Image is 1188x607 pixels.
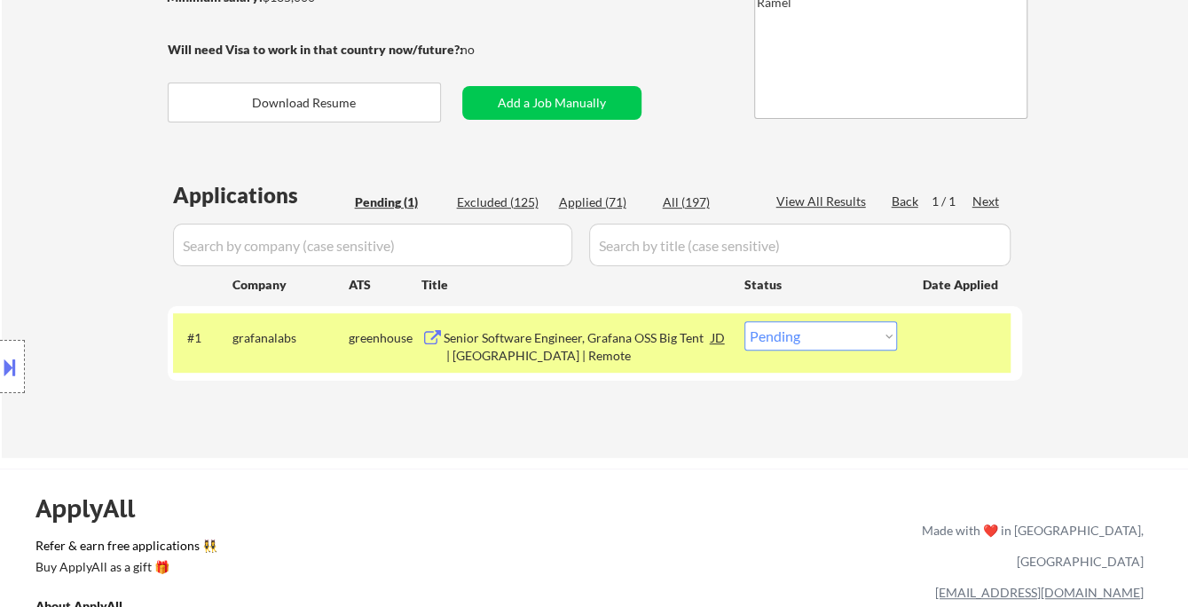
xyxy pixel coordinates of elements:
div: Applied (71) [559,193,648,211]
div: Date Applied [923,276,1001,294]
div: greenhouse [349,329,421,347]
div: ATS [349,276,421,294]
div: JD [710,321,728,353]
div: Excluded (125) [457,193,546,211]
strong: Will need Visa to work in that country now/future?: [168,42,463,57]
button: Add a Job Manually [462,86,641,120]
input: Search by company (case sensitive) [173,224,572,266]
div: 1 / 1 [932,193,972,210]
div: Made with ❤️ in [GEOGRAPHIC_DATA], [GEOGRAPHIC_DATA] [915,515,1144,577]
div: View All Results [776,193,871,210]
input: Search by title (case sensitive) [589,224,1011,266]
div: Pending (1) [355,193,444,211]
div: All (197) [663,193,751,211]
button: Download Resume [168,83,441,122]
a: [EMAIL_ADDRESS][DOMAIN_NAME] [935,585,1144,600]
div: Status [744,268,897,300]
div: no [460,41,511,59]
div: Title [421,276,728,294]
div: Back [892,193,920,210]
div: Next [972,193,1001,210]
div: Senior Software Engineer, Grafana OSS Big Tent | [GEOGRAPHIC_DATA] | Remote [444,329,712,364]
